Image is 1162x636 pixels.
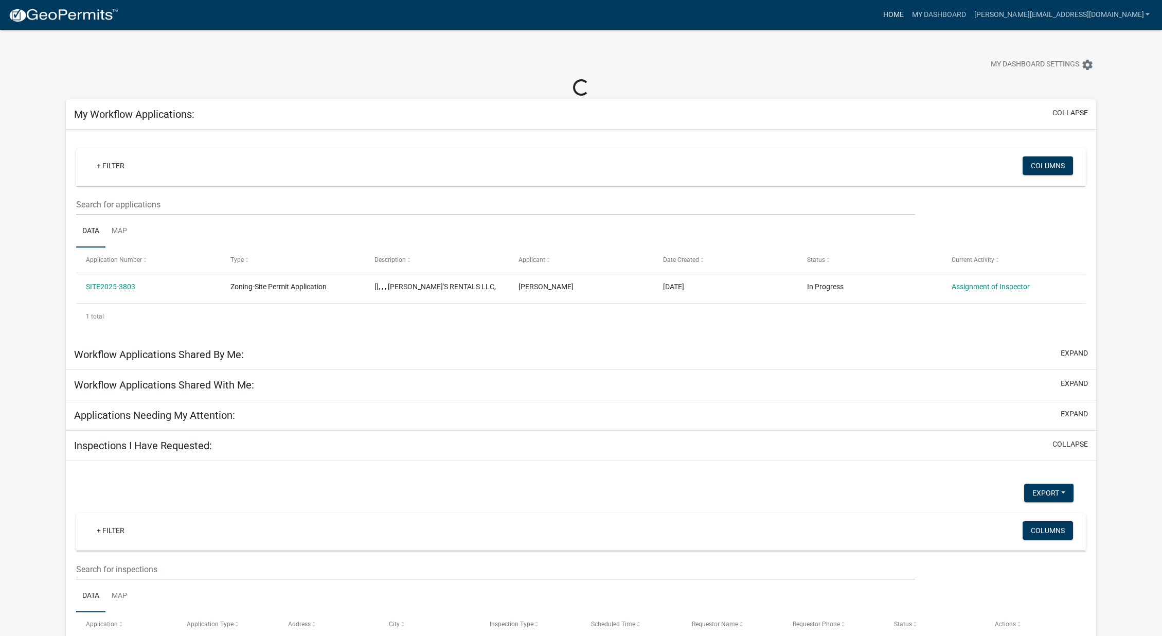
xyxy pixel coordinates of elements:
span: Applicant [519,256,545,263]
a: + Filter [88,156,133,175]
input: Search for applications [76,194,915,215]
span: Status [807,256,825,263]
datatable-header-cell: Status [797,248,941,272]
span: 08/18/2025 [663,282,684,291]
span: Application Number [86,256,142,263]
span: Status [894,621,912,628]
span: [], , , PAULA'S RENTALS LLC, [374,282,496,291]
datatable-header-cell: Type [220,248,364,272]
span: My Dashboard Settings [991,59,1079,71]
span: Requestor Name [692,621,738,628]
a: Assignment of Inspector [952,282,1030,291]
button: expand [1061,409,1088,419]
datatable-header-cell: Date Created [653,248,797,272]
h5: Workflow Applications Shared By Me: [74,348,244,361]
i: settings [1081,59,1094,71]
span: Description [374,256,406,263]
h5: My Workflow Applications: [74,108,194,120]
datatable-header-cell: Description [365,248,509,272]
button: expand [1061,348,1088,359]
a: Home [879,5,908,25]
datatable-header-cell: Application Number [76,248,220,272]
span: Zoning-Site Permit Application [230,282,327,291]
span: In Progress [807,282,844,291]
span: City [389,621,400,628]
a: Data [76,215,105,248]
span: Application Type [187,621,234,628]
a: My Dashboard [908,5,970,25]
span: Type [230,256,244,263]
span: Application [86,621,118,628]
span: Thad Thorsness [519,282,574,291]
a: + Filter [88,521,133,540]
a: Map [105,215,133,248]
button: expand [1061,378,1088,389]
datatable-header-cell: Applicant [509,248,653,272]
h5: Workflow Applications Shared With Me: [74,379,254,391]
button: Export [1024,484,1074,502]
a: Data [76,580,105,613]
h5: Inspections I Have Requested: [74,439,212,452]
div: collapse [66,130,1096,340]
input: Search for inspections [76,559,915,580]
a: SITE2025-3803 [86,282,135,291]
span: Inspection Type [490,621,533,628]
div: 1 total [76,304,1086,329]
button: Columns [1023,521,1073,540]
button: collapse [1052,439,1088,450]
button: My Dashboard Settingssettings [982,55,1102,75]
a: Map [105,580,133,613]
span: Scheduled Time [591,621,635,628]
a: [PERSON_NAME][EMAIL_ADDRESS][DOMAIN_NAME] [970,5,1154,25]
datatable-header-cell: Current Activity [941,248,1085,272]
button: Columns [1023,156,1073,175]
button: collapse [1052,108,1088,118]
span: Address [288,621,311,628]
span: Actions [995,621,1016,628]
h5: Applications Needing My Attention: [74,409,235,421]
span: Current Activity [952,256,994,263]
span: Requestor Phone [793,621,840,628]
span: Date Created [663,256,699,263]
